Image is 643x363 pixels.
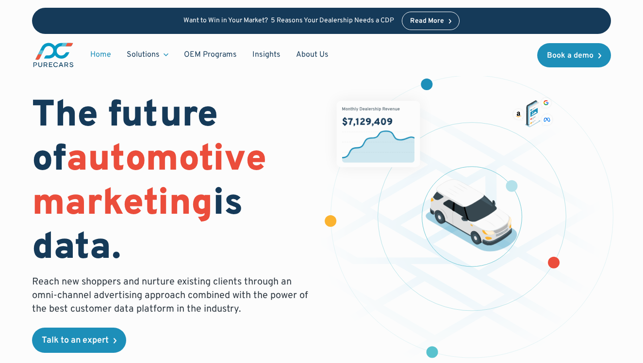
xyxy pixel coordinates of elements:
[32,275,310,316] p: Reach new shoppers and nurture existing clients through an omni-channel advertising approach comb...
[32,42,75,68] a: main
[176,46,245,64] a: OEM Programs
[32,137,266,228] span: automotive marketing
[426,179,517,252] img: illustration of a vehicle
[402,12,460,30] a: Read More
[410,18,444,25] div: Read More
[32,328,126,353] a: Talk to an expert
[32,95,310,271] h1: The future of is data.
[183,17,394,25] p: Want to Win in Your Market? 5 Reasons Your Dealership Needs a CDP
[537,43,611,67] a: Book a demo
[336,101,420,168] img: chart showing monthly dealership revenue of $7m
[288,46,336,64] a: About Us
[42,336,109,345] div: Talk to an expert
[82,46,119,64] a: Home
[127,49,160,60] div: Solutions
[245,46,288,64] a: Insights
[32,42,75,68] img: purecars logo
[547,52,594,60] div: Book a demo
[511,96,554,127] img: ads on social media and advertising partners
[119,46,176,64] div: Solutions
